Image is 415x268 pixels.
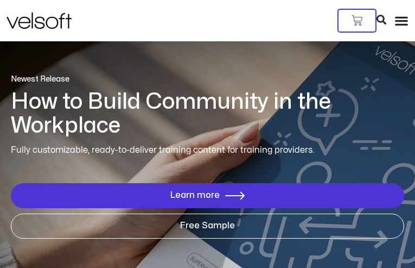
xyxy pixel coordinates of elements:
[11,74,404,85] p: Newest Release
[170,191,220,201] span: Learn more
[180,221,235,231] span: Free Sample
[7,13,72,29] img: Velsoft Training Materials
[11,214,404,239] a: Free Sample
[11,183,404,208] a: Learn more
[11,90,404,138] h1: How to Build Community in the Workplace
[11,144,404,157] p: Fully customizable, ready-to-deliver training content for training providers.
[394,14,408,28] div: Menu Toggle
